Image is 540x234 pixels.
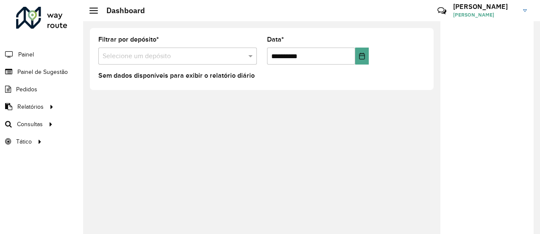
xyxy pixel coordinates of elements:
[98,6,145,15] h2: Dashboard
[355,48,369,65] button: Choose Date
[17,102,44,111] span: Relatórios
[17,120,43,129] span: Consultas
[16,85,37,94] span: Pedidos
[453,3,517,11] h3: [PERSON_NAME]
[267,34,284,45] label: Data
[433,2,451,20] a: Contato Rápido
[453,11,517,19] span: [PERSON_NAME]
[16,137,32,146] span: Tático
[17,68,68,76] span: Painel de Sugestão
[98,70,255,81] label: Sem dados disponíveis para exibir o relatório diário
[18,50,34,59] span: Painel
[98,34,159,45] label: Filtrar por depósito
